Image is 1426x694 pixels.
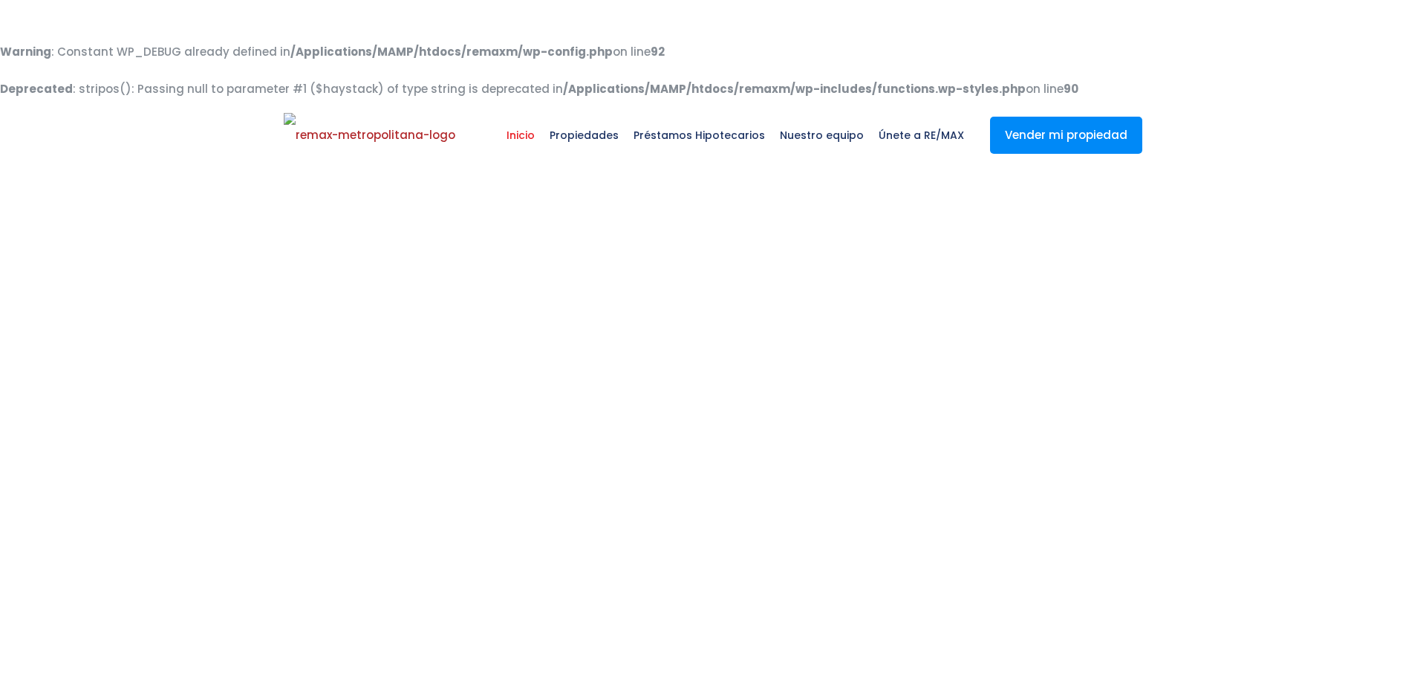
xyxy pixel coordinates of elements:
a: Vender mi propiedad [990,117,1142,154]
b: 90 [1064,81,1078,97]
b: /Applications/MAMP/htdocs/remaxm/wp-includes/functions.wp-styles.php [563,81,1026,97]
span: Préstamos Hipotecarios [626,113,772,158]
a: Propiedades [542,98,626,172]
img: remax-metropolitana-logo [284,113,455,158]
a: Inicio [499,98,542,172]
b: 92 [651,44,665,59]
a: Nuestro equipo [772,98,871,172]
a: RE/MAX Metropolitana [284,98,455,172]
span: Propiedades [542,113,626,158]
a: Únete a RE/MAX [871,98,971,172]
a: Préstamos Hipotecarios [626,98,772,172]
span: Únete a RE/MAX [871,113,971,158]
b: /Applications/MAMP/htdocs/remaxm/wp-config.php [290,44,613,59]
span: Inicio [499,113,542,158]
span: Nuestro equipo [772,113,871,158]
